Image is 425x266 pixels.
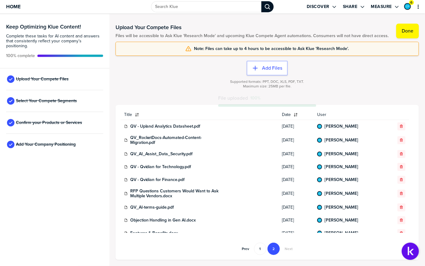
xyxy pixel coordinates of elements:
span: Select Your Compete Segments [16,98,77,103]
span: [DATE] [282,124,310,129]
a: [PERSON_NAME] [324,177,358,182]
span: Active [6,53,35,58]
img: 7be8f54e53ea04b59f32570bf82b285c-sml.png [318,218,321,222]
span: User [317,112,382,117]
a: QV - Qvidian for Technology.pdf [130,164,191,169]
img: 7be8f54e53ea04b59f32570bf82b285c-sml.png [318,138,321,142]
nav: Pagination Navigation [237,243,297,255]
a: QV_RocketDocs-Automated-Content-Migration.pdf [130,135,222,145]
a: [PERSON_NAME] [324,138,358,143]
span: Complete these tasks for AI content and answers that consistently reflect your company’s position... [6,34,103,48]
h1: Upload Your Compete Files [116,24,389,31]
span: [DATE] [282,164,310,169]
span: [DATE] [282,205,310,210]
a: [PERSON_NAME] [324,191,358,196]
a: [PERSON_NAME] [324,164,358,169]
span: Home [6,4,21,9]
input: Search Klue [151,1,261,12]
span: [DATE] [282,177,310,182]
label: Add Files [262,65,282,71]
span: [DATE] [282,218,310,223]
a: Objection Handling in Gen AI.docx [130,218,196,223]
a: Edit Profile [404,2,412,10]
span: Note: Files can take up to 4 hours to be accessible to Ask Klue 'Research Mode'. [194,46,349,51]
div: Chad Pachtinger [317,218,322,223]
a: QV - Qvidian for Finance.pdf [130,177,185,182]
button: Go to next page [281,243,296,255]
img: 7be8f54e53ea04b59f32570bf82b285c-sml.png [318,192,321,195]
a: [PERSON_NAME] [324,205,358,210]
button: Open Support Center [402,243,419,260]
span: [DATE] [282,191,310,196]
span: Maximum size: 25MB per file. [243,84,291,89]
img: 7be8f54e53ea04b59f32570bf82b285c-sml.png [318,206,321,209]
a: [PERSON_NAME] [324,218,358,223]
button: Go to page 1 [254,243,266,255]
span: Confirm your Products or Services [16,120,82,125]
button: Done [396,24,419,38]
div: Chad Pachtinger [317,231,322,236]
div: Chad Pachtinger [317,152,322,156]
span: [DATE] [282,231,310,236]
a: Features & Benefits.docx [130,231,178,236]
span: File uploaded [218,95,248,101]
span: Add Your Company Positioning [16,142,76,147]
div: Chad Pachtinger [317,164,322,169]
span: Supported formats: PPT, DOC, XLS, PDF, TXT. [230,79,304,84]
div: Chad Pachtinger [317,205,322,210]
label: Discover [307,4,329,10]
div: Chad Pachtinger [317,124,322,129]
div: Chad Pachtinger [317,138,322,143]
span: Files will be accessible to Ask Klue 'Research Mode' and upcoming Klue Compete Agent automations.... [116,33,389,38]
span: 6 [411,0,413,5]
label: Share [343,4,358,10]
span: Upload Your Compete Files [16,77,69,82]
label: Done [402,28,413,34]
div: Chad Pachtinger [317,191,322,196]
span: [DATE] [282,138,310,143]
a: [PERSON_NAME] [324,124,358,129]
div: Chad Pachtinger [317,177,322,182]
span: Title [124,112,132,117]
label: Measure [371,4,392,10]
a: QV_AI_Assist_Data_Security.pdf [130,152,193,156]
span: [DATE] [282,152,310,156]
img: 7be8f54e53ea04b59f32570bf82b285c-sml.png [318,231,321,235]
button: Add Files [247,61,288,75]
span: Success [250,96,260,101]
div: Search Klue [261,1,274,12]
img: 7be8f54e53ea04b59f32570bf82b285c-sml.png [318,152,321,156]
button: Go to previous page [238,243,253,255]
h3: Keep Optimizing Klue Content! [6,24,103,29]
div: Chad Pachtinger [404,3,411,10]
span: Date [282,112,291,117]
a: [PERSON_NAME] [324,231,358,236]
a: [PERSON_NAME] [324,152,358,156]
img: 7be8f54e53ea04b59f32570bf82b285c-sml.png [318,125,321,128]
a: QV - Upland Analytics Datasheet.pdf [130,124,200,129]
button: Date [278,110,313,120]
a: QV_AI-terms-guide.pdf [130,205,174,210]
button: Title [120,110,278,120]
img: 7be8f54e53ea04b59f32570bf82b285c-sml.png [318,165,321,169]
img: 7be8f54e53ea04b59f32570bf82b285c-sml.png [405,4,410,9]
a: RFP Questions Customers Would Want to Ask Multiple Vendors.docx [130,189,222,199]
img: 7be8f54e53ea04b59f32570bf82b285c-sml.png [318,178,321,182]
